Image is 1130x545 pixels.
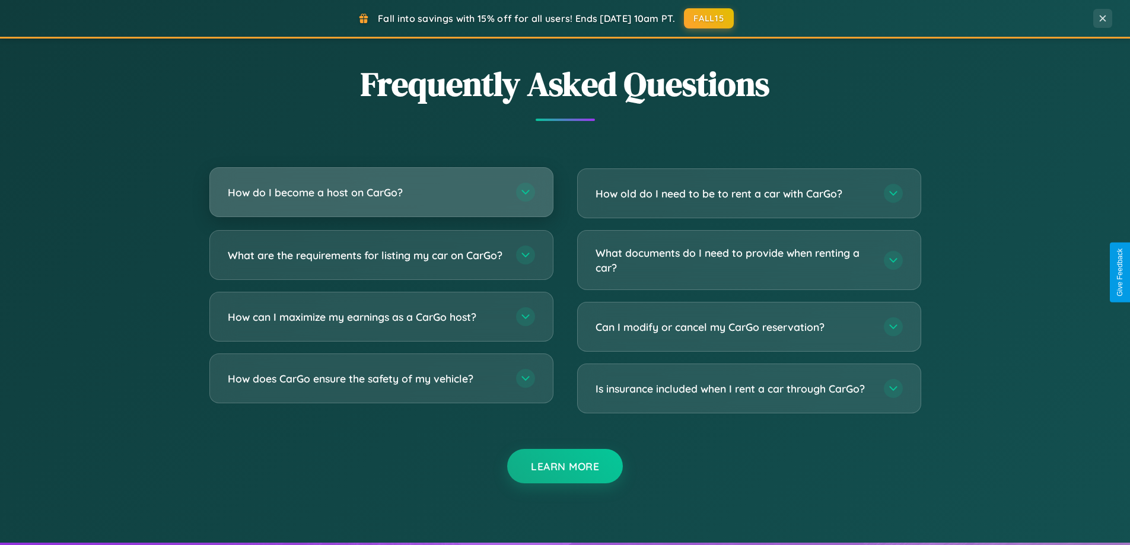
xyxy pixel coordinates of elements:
[507,449,623,483] button: Learn More
[596,381,872,396] h3: Is insurance included when I rent a car through CarGo?
[228,185,504,200] h3: How do I become a host on CarGo?
[596,186,872,201] h3: How old do I need to be to rent a car with CarGo?
[209,61,921,107] h2: Frequently Asked Questions
[596,246,872,275] h3: What documents do I need to provide when renting a car?
[684,8,734,28] button: FALL15
[228,371,504,386] h3: How does CarGo ensure the safety of my vehicle?
[1116,248,1124,297] div: Give Feedback
[596,320,872,334] h3: Can I modify or cancel my CarGo reservation?
[228,310,504,324] h3: How can I maximize my earnings as a CarGo host?
[228,248,504,263] h3: What are the requirements for listing my car on CarGo?
[378,12,675,24] span: Fall into savings with 15% off for all users! Ends [DATE] 10am PT.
